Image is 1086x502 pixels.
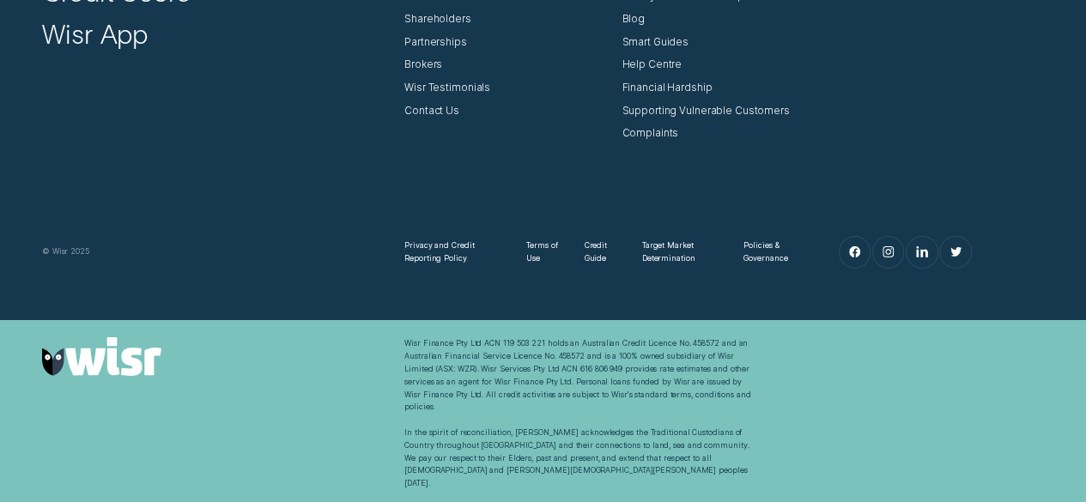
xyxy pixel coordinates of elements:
a: Instagram [873,237,904,268]
a: Financial Hardship [622,82,712,94]
div: © Wisr 2025 [35,245,397,258]
a: Wisr Testimonials [404,82,490,94]
a: Blog [622,13,645,26]
a: Credit Guide [584,239,618,265]
a: Help Centre [622,58,682,71]
a: Brokers [404,58,442,71]
a: Smart Guides [622,36,689,49]
a: LinkedIn [907,237,937,268]
a: Shareholders [404,13,471,26]
a: Target Market Determination [642,239,721,265]
a: Supporting Vulnerable Customers [622,105,789,118]
img: Wisr [42,337,161,375]
div: Wisr Finance Pty Ltd ACN 119 503 221 holds an Australian Credit Licence No. 458572 and an Austral... [404,337,754,490]
a: Contact Us [404,105,459,118]
a: Facebook [840,237,871,268]
a: Policies & Governance [743,239,804,265]
a: Terms of Use [526,239,561,265]
a: Twitter [940,237,971,268]
a: Partnerships [404,36,467,49]
a: Privacy and Credit Reporting Policy [404,239,504,265]
a: Complaints [622,127,678,140]
a: Wisr App [42,17,148,51]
